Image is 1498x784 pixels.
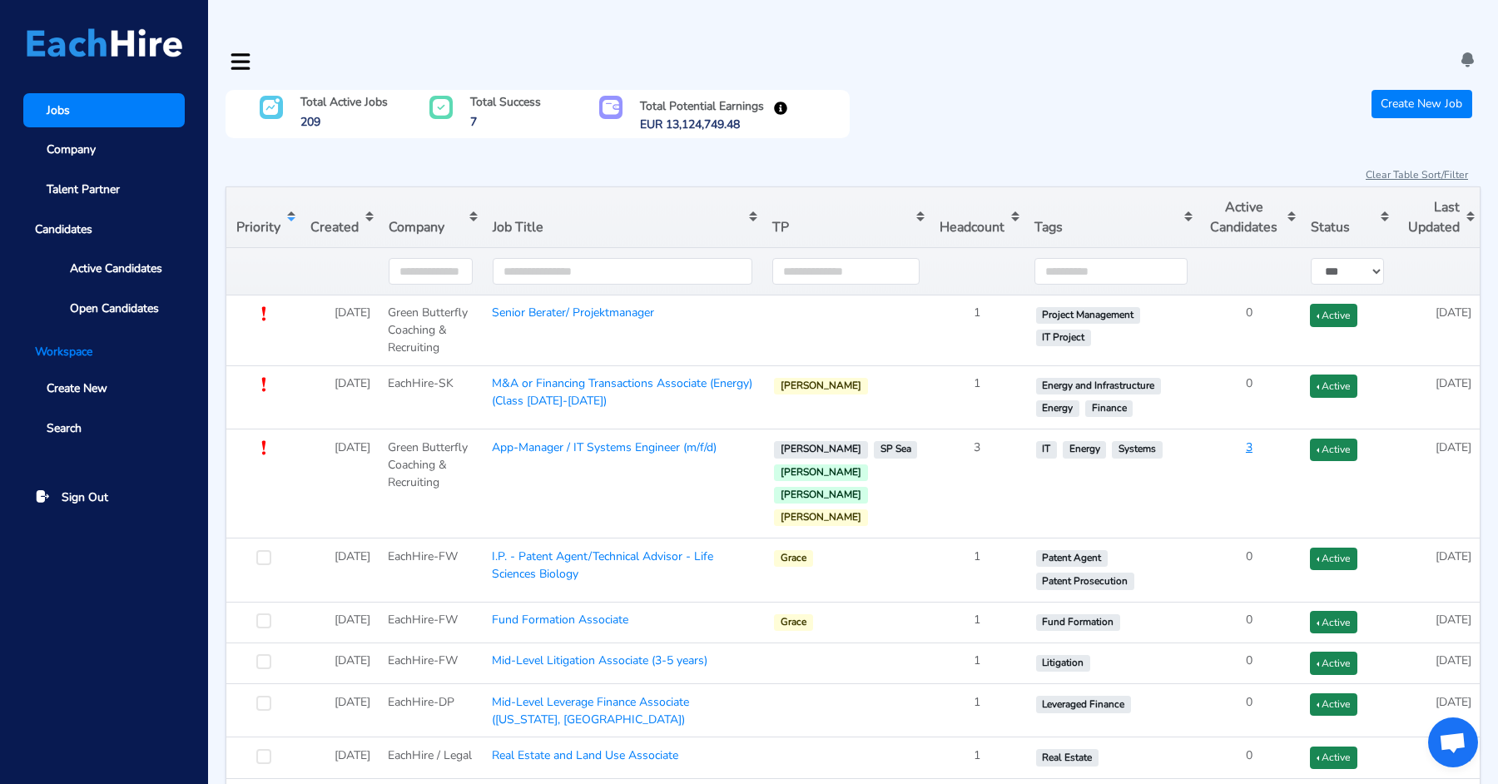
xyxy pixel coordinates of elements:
span: [DATE] [1436,548,1471,564]
span: 1 [974,694,980,710]
h6: Total Potential Earnings [640,98,764,114]
a: Jobs [23,93,185,127]
span: Talent Partner [47,181,120,198]
span: 1 [974,747,980,763]
a: 3 [1246,439,1252,455]
a: Mid-Level Leverage Finance Associate ([US_STATE], [GEOGRAPHIC_DATA]) [492,694,689,727]
span: [DATE] [1436,375,1471,391]
span: [DATE] [1436,653,1471,668]
span: [PERSON_NAME] [774,487,867,504]
button: Active [1310,652,1357,674]
span: 0 [1246,694,1252,710]
span: Create New [47,380,107,397]
u: Clear Table Sort/Filter [1366,168,1468,181]
span: [DATE] [1436,747,1471,763]
span: Jobs [47,102,70,119]
button: Active [1310,747,1357,769]
span: EachHire / Legal [388,747,472,763]
span: 0 [1246,612,1252,628]
span: Active Candidates [70,260,162,277]
span: [DATE] [1436,305,1471,320]
span: 0 [1246,375,1252,391]
a: Talent Partner [23,172,185,206]
span: Energy [1036,400,1079,417]
span: 3 [974,439,980,455]
a: Open chat [1428,717,1478,767]
button: Active [1310,693,1357,716]
span: Leveraged Finance [1036,696,1131,712]
span: Green Butterfly Coaching & Recruiting [388,439,468,490]
a: App-Manager / IT Systems Engineer (m/f/d) [492,439,717,455]
a: Senior Berater/ Projektmanager [492,305,654,320]
a: Create New Job [1372,90,1472,118]
span: 1 [974,305,980,320]
span: 0 [1246,548,1252,564]
a: I.P. - Patent Agent/Technical Advisor - Life Sciences Biology [492,548,713,582]
span: Finance [1085,400,1133,417]
span: [DATE] [335,694,370,710]
span: [PERSON_NAME] [774,378,867,394]
span: Energy and Infrastructure [1036,378,1161,394]
h6: 209 [300,116,404,130]
span: 0 [1246,747,1252,763]
span: IT Project [1036,330,1091,346]
button: Clear Table Sort/Filter [1365,166,1469,183]
span: IT [1036,441,1057,458]
span: Energy [1063,441,1106,458]
span: [PERSON_NAME] [774,441,867,458]
a: Open Candidates [47,291,185,325]
span: [DATE] [1436,439,1471,455]
span: Sign Out [62,489,108,506]
span: [PERSON_NAME] [774,509,867,526]
button: Active [1310,375,1357,397]
span: Candidates [23,212,185,246]
h6: Total Success [470,96,560,110]
span: 1 [974,375,980,391]
a: Real Estate and Land Use Associate [492,747,678,763]
a: Company [23,133,185,167]
span: [DATE] [1436,612,1471,628]
span: Grace [774,614,812,631]
h6: EUR 13,124,749.48 [640,118,800,132]
span: EachHire-FW [388,653,458,668]
span: [DATE] [335,612,370,628]
span: 1 [974,612,980,628]
a: Active Candidates [47,251,185,285]
button: Active [1310,611,1357,633]
span: 1 [974,653,980,668]
span: Search [47,419,82,437]
button: Active [1310,304,1357,326]
span: EachHire-FW [388,612,458,628]
span: [DATE] [335,375,370,391]
a: Create New [23,372,185,406]
span: Company [47,141,96,158]
a: Mid-Level Litigation Associate (3-5 years) [492,653,707,668]
a: M&A or Financing Transactions Associate (Energy) (Class [DATE]-[DATE]) [492,375,752,409]
button: Active [1310,548,1357,570]
span: EachHire-DP [388,694,454,710]
span: 1 [974,548,980,564]
span: Real Estate [1036,749,1099,766]
span: Patent Agent [1036,550,1108,567]
span: Grace [774,550,812,567]
span: [DATE] [335,439,370,455]
span: EachHire-FW [388,548,458,564]
span: 0 [1246,653,1252,668]
span: [DATE] [335,747,370,763]
span: [DATE] [335,305,370,320]
span: Litigation [1036,655,1090,672]
span: SP Sea [874,441,917,458]
span: Patent Prosecution [1036,573,1134,589]
h6: 7 [470,116,560,130]
span: Systems [1112,441,1162,458]
li: Workspace [23,343,185,360]
a: Fund Formation Associate [492,612,628,628]
img: Logo [27,28,182,57]
span: EachHire-SK [388,375,454,391]
h6: Total Active Jobs [300,96,404,110]
span: Open Candidates [70,300,159,317]
span: [DATE] [335,548,370,564]
span: Fund Formation [1036,614,1120,631]
a: Search [23,411,185,445]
